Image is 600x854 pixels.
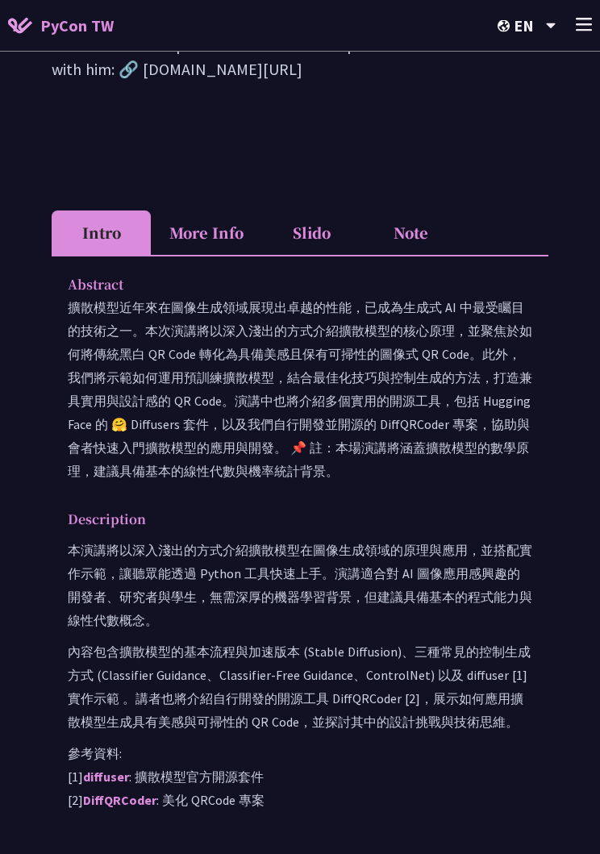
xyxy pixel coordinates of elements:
[8,6,114,46] a: PyCon TW
[83,769,129,785] a: diffuser
[68,297,532,484] p: 擴散模型近年來在圖像生成領域展現出卓越的性能，已成為生成式 AI 中最受矚目的技術之一。本次演講將以深入淺出的方式介紹擴散模型的核心原理，並聚焦於如何將傳統黑白 QR Code 轉化為具備美感且...
[68,539,532,633] p: 本演講將以深入淺出的方式介紹擴散模型在圖像生成領域的原理與應用，並搭配實作示範，讓聽眾能透過 Python 工具快速上手。演講適合對 AI 圖像應用感興趣的開發者、研究者與學生，無需深厚的機器學...
[262,211,361,256] li: Slido
[68,743,532,813] p: 參考資料: [1] : 擴散模型官方開源套件 [2] : 美化 QRCode 專案
[40,14,114,38] span: PyCon TW
[52,211,151,256] li: Intro
[151,211,262,256] li: More Info
[361,211,460,256] li: Note
[83,793,156,809] a: DiffQRCoder
[68,641,532,735] p: 內容包含擴散模型的基本流程與加速版本 (Stable Diffusion)、三種常見的控制生成方式 (Classifier Guidance、Classifier-Free Guidance、C...
[8,18,32,34] img: Home icon of PyCon TW 2025
[68,508,500,531] p: Description
[68,273,500,297] p: Abstract
[498,20,514,32] img: Locale Icon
